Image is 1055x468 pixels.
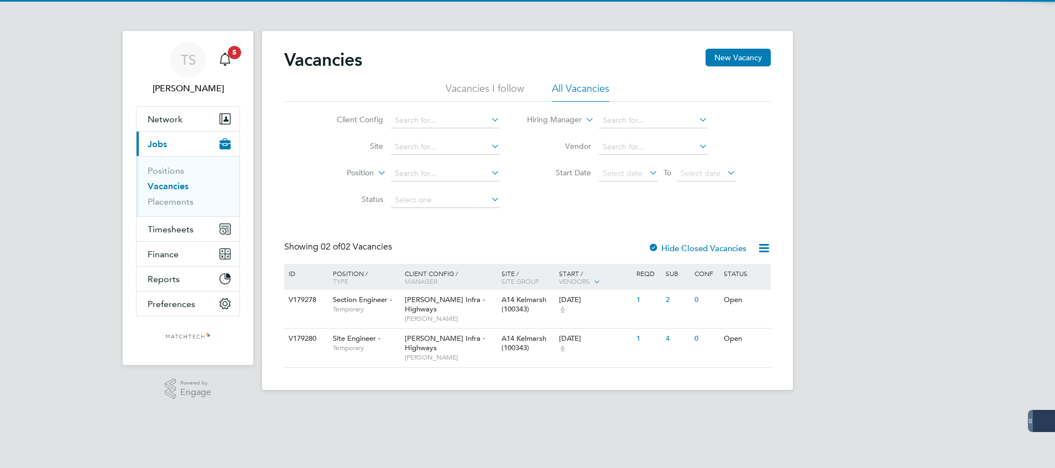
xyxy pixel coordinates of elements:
span: Vendors [559,277,590,285]
div: 4 [663,329,692,349]
span: Powered by [180,378,211,388]
div: Jobs [137,156,239,216]
a: 5 [214,42,236,77]
a: TS[PERSON_NAME] [136,42,240,95]
span: Site Engineer - [333,334,380,343]
div: Position / [325,264,402,290]
div: [DATE] [559,334,631,344]
span: Preferences [148,299,195,309]
span: To [660,165,675,180]
input: Search for... [599,113,708,128]
div: ID [286,264,325,283]
div: Start / [556,264,634,292]
span: Jobs [148,139,167,149]
label: Hide Closed Vacancies [648,243,746,253]
span: 02 of [321,241,341,252]
a: Go to home page [136,327,240,345]
div: V179278 [286,290,325,310]
span: Section Engineer - [333,295,392,304]
span: A14 Kelmarsh (100343) [502,334,546,352]
label: Status [320,194,383,204]
span: Site Group [502,277,539,285]
input: Select one [391,193,500,208]
a: Positions [148,165,184,176]
span: Timesheets [148,224,194,235]
div: Site / [499,264,557,290]
div: Conf [692,264,720,283]
span: TS [181,53,196,67]
label: Hiring Manager [518,115,582,126]
img: matchtech-logo-retina.png [165,327,211,345]
span: A14 Kelmarsh (100343) [502,295,546,314]
div: 0 [692,329,720,349]
span: Engage [180,388,211,397]
button: Preferences [137,292,239,316]
div: 2 [663,290,692,310]
div: Status [721,264,769,283]
span: 02 Vacancies [321,241,392,252]
span: Temporary [333,344,399,352]
span: [PERSON_NAME] [405,353,496,362]
label: Site [320,141,383,151]
input: Search for... [391,139,500,155]
span: Select date [603,168,643,178]
span: Temporary [333,305,399,314]
span: [PERSON_NAME] Infra - Highways [405,295,485,314]
div: Showing [284,241,394,253]
span: Type [333,277,348,285]
button: Network [137,107,239,131]
div: Sub [663,264,692,283]
nav: Main navigation [123,31,253,365]
button: New Vacancy [706,49,771,66]
button: Reports [137,267,239,291]
span: [PERSON_NAME] [405,314,496,323]
div: Client Config / [402,264,499,290]
span: 5 [228,46,241,59]
span: Network [148,114,182,124]
h2: Vacancies [284,49,362,71]
a: Vacancies [148,181,189,191]
input: Search for... [599,139,708,155]
button: Finance [137,242,239,266]
span: Select date [681,168,720,178]
div: 0 [692,290,720,310]
span: [PERSON_NAME] Infra - Highways [405,334,485,352]
div: Reqd [634,264,662,283]
span: Reports [148,274,180,284]
button: Jobs [137,132,239,156]
a: Placements [148,196,194,207]
label: Position [310,168,374,179]
div: [DATE] [559,295,631,305]
div: 1 [634,329,662,349]
span: Finance [148,249,179,259]
a: Powered byEngage [165,378,212,399]
div: 1 [634,290,662,310]
span: 6 [559,344,566,353]
label: Start Date [527,168,591,178]
span: Tim Stevenson [136,82,240,95]
li: Vacancies I follow [446,82,524,102]
li: All Vacancies [552,82,609,102]
div: V179280 [286,329,325,349]
label: Vendor [527,141,591,151]
span: Manager [405,277,437,285]
button: Timesheets [137,217,239,241]
span: 6 [559,305,566,314]
div: Open [721,329,769,349]
div: Open [721,290,769,310]
input: Search for... [391,166,500,181]
input: Search for... [391,113,500,128]
label: Client Config [320,115,383,124]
